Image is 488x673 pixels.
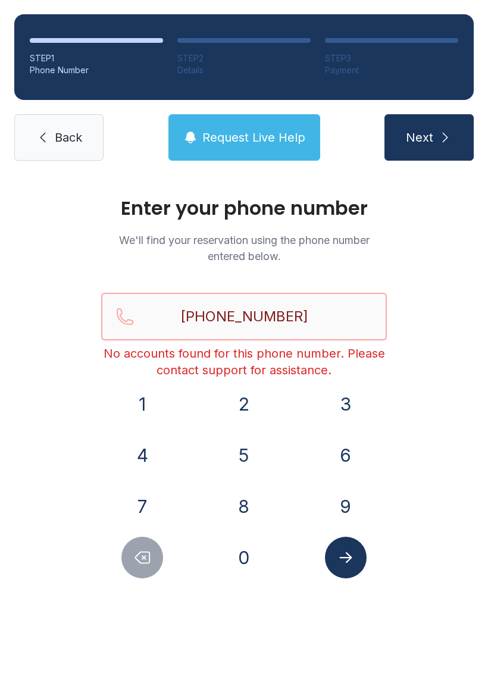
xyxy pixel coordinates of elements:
span: Request Live Help [202,129,305,146]
div: STEP 1 [30,52,163,64]
div: Phone Number [30,64,163,76]
div: No accounts found for this phone number. Please contact support for assistance. [101,345,387,378]
button: Submit lookup form [325,537,367,578]
div: STEP 2 [177,52,311,64]
p: We'll find your reservation using the phone number entered below. [101,232,387,264]
div: Details [177,64,311,76]
button: Delete number [121,537,163,578]
button: 2 [223,383,265,425]
button: 4 [121,434,163,476]
button: 0 [223,537,265,578]
span: Back [55,129,82,146]
h1: Enter your phone number [101,199,387,218]
button: 1 [121,383,163,425]
span: Next [406,129,433,146]
div: STEP 3 [325,52,458,64]
input: Reservation phone number [101,293,387,340]
button: 5 [223,434,265,476]
button: 9 [325,486,367,527]
div: Payment [325,64,458,76]
button: 7 [121,486,163,527]
button: 8 [223,486,265,527]
button: 3 [325,383,367,425]
button: 6 [325,434,367,476]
